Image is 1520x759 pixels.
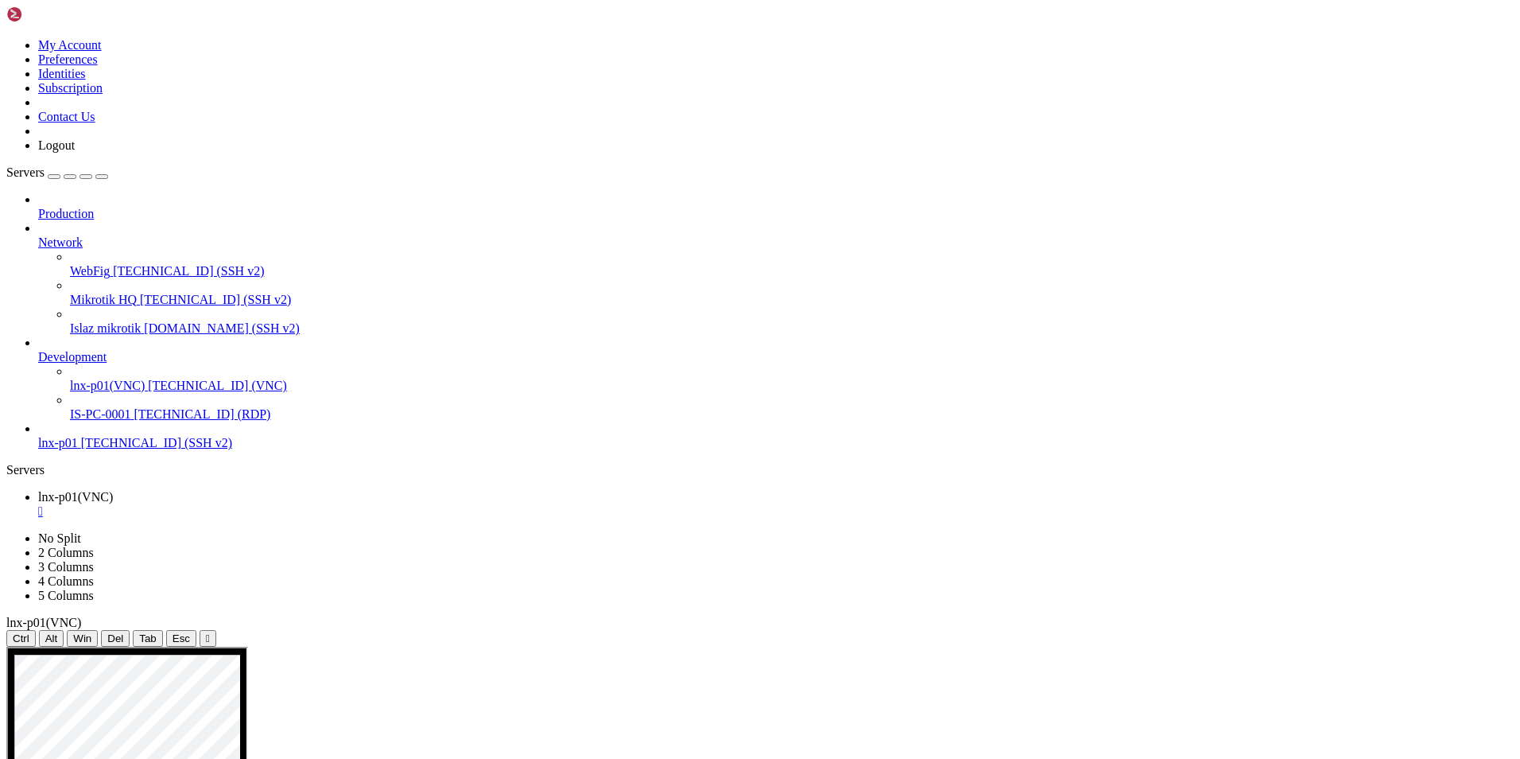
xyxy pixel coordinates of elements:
[6,630,36,647] button: Ctrl
[70,293,137,306] span: Mikrotik HQ
[70,321,1514,336] a: Islaz mikrotik [DOMAIN_NAME] (SSH v2)
[70,379,145,392] span: lnx-p01(VNC)
[70,407,130,421] span: IS-PC-0001
[70,278,1514,307] li: Mikrotik HQ [TECHNICAL_ID] (SSH v2)
[38,235,1514,250] a: Network
[38,350,1514,364] a: Development
[206,632,210,644] div: 
[70,407,1514,422] a: IS-PC-0001 [TECHNICAL_ID] (RDP)
[38,574,94,588] a: 4 Columns
[38,110,95,123] a: Contact Us
[38,38,102,52] a: My Account
[38,207,1514,221] a: Production
[38,436,1514,450] a: lnx-p01 [TECHNICAL_ID] (SSH v2)
[6,165,108,179] a: Servers
[101,630,130,647] button: Del
[67,630,98,647] button: Win
[166,630,196,647] button: Esc
[133,630,163,647] button: Tab
[38,531,81,545] a: No Split
[6,165,45,179] span: Servers
[70,264,1514,278] a: WebFig [TECHNICAL_ID] (SSH v2)
[70,321,141,335] span: Islaz mikrotik
[38,560,94,574] a: 3 Columns
[38,436,78,450] span: lnx-p01
[38,193,1514,221] li: Production
[134,407,270,421] span: [TECHNICAL_ID] (RDP)
[113,264,264,278] span: [TECHNICAL_ID] (SSH v2)
[38,67,86,80] a: Identities
[38,53,98,66] a: Preferences
[70,307,1514,336] li: Islaz mikrotik [DOMAIN_NAME] (SSH v2)
[45,632,58,644] span: Alt
[6,616,81,629] span: lnx-p01(VNC)
[70,264,110,278] span: WebFig
[38,546,94,559] a: 2 Columns
[70,379,1514,393] a: lnx-p01(VNC) [TECHNICAL_ID] (VNC)
[70,364,1514,393] li: lnx-p01(VNC) [TECHNICAL_ID] (VNC)
[38,221,1514,336] li: Network
[140,293,291,306] span: [TECHNICAL_ID] (SSH v2)
[38,490,113,504] span: lnx-p01(VNC)
[70,393,1514,422] li: IS-PC-0001 [TECHNICAL_ID] (RDP)
[81,436,232,450] span: [TECHNICAL_ID] (SSH v2)
[139,632,157,644] span: Tab
[200,630,216,647] button: 
[70,293,1514,307] a: Mikrotik HQ [TECHNICAL_ID] (SSH v2)
[38,589,94,602] a: 5 Columns
[39,630,64,647] button: Alt
[148,379,287,392] span: [TECHNICAL_ID] (VNC)
[70,250,1514,278] li: WebFig [TECHNICAL_ID] (SSH v2)
[38,138,75,152] a: Logout
[38,207,94,220] span: Production
[38,422,1514,450] li: lnx-p01 [TECHNICAL_ID] (SSH v2)
[38,336,1514,422] li: Development
[38,504,1514,519] a: 
[73,632,91,644] span: Win
[38,490,1514,519] a: lnx-p01(VNC)
[144,321,300,335] span: [DOMAIN_NAME] (SSH v2)
[38,350,107,364] span: Development
[6,463,1514,477] div: Servers
[6,6,98,22] img: Shellngn
[173,632,190,644] span: Esc
[13,632,29,644] span: Ctrl
[38,81,103,95] a: Subscription
[38,235,83,249] span: Network
[107,632,123,644] span: Del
